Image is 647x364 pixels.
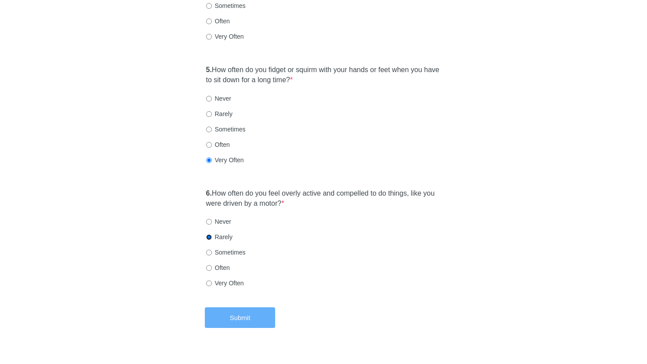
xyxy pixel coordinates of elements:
label: Never [206,217,231,226]
label: Very Often [206,156,244,164]
label: Often [206,263,230,272]
input: Very Often [206,157,212,163]
input: Sometimes [206,127,212,132]
input: Never [206,96,212,102]
button: Submit [205,307,275,328]
input: Very Often [206,34,212,40]
strong: 5. [206,66,212,73]
input: Rarely [206,111,212,117]
label: Rarely [206,233,233,241]
input: Sometimes [206,250,212,255]
input: Often [206,142,212,148]
label: Very Often [206,32,244,41]
input: Often [206,18,212,24]
label: Often [206,140,230,149]
label: Sometimes [206,125,246,134]
label: Never [206,94,231,103]
label: Sometimes [206,248,246,257]
label: How often do you feel overly active and compelled to do things, like you were driven by a motor? [206,189,441,209]
input: Often [206,265,212,271]
strong: 6. [206,189,212,197]
input: Sometimes [206,3,212,9]
input: Never [206,219,212,225]
input: Very Often [206,280,212,286]
label: Rarely [206,109,233,118]
label: Very Often [206,279,244,288]
label: Sometimes [206,1,246,10]
input: Rarely [206,234,212,240]
label: Often [206,17,230,25]
label: How often do you fidget or squirm with your hands or feet when you have to sit down for a long time? [206,65,441,85]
